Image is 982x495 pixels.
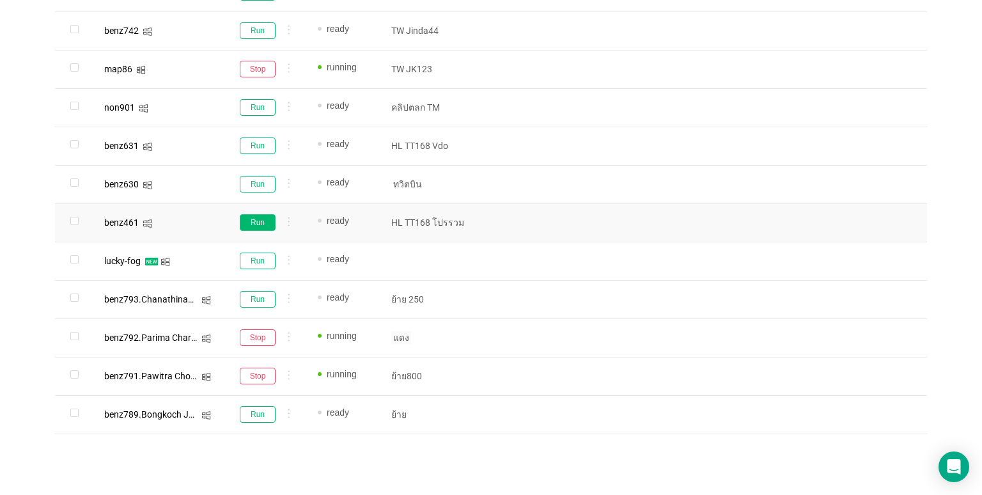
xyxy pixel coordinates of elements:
[327,62,357,72] span: running
[201,295,211,305] i: icon: windows
[391,63,485,75] p: TW JK123
[104,294,237,304] span: benz793.Chanathinad Natapiwat
[104,371,228,381] span: benz791.Pawitra Chotawanich
[104,333,216,343] span: benz792.Parima Chartpipak
[201,334,211,343] i: icon: windows
[391,139,485,152] p: HL TT168 Vdo
[327,292,349,302] span: ready
[201,372,211,382] i: icon: windows
[104,103,135,112] div: non901
[240,22,276,39] button: Run
[391,293,485,306] p: ย้าย 250
[136,65,146,75] i: icon: windows
[391,178,424,191] span: ทวิตบิน
[391,216,485,229] p: HL TT168 โปรรวม
[104,256,141,265] div: lucky-fog
[327,100,349,111] span: ready
[240,291,276,308] button: Run
[240,368,276,384] button: Stop
[240,406,276,423] button: Run
[143,142,152,152] i: icon: windows
[391,370,485,382] p: ย้าย800
[139,104,148,113] i: icon: windows
[327,216,349,226] span: ready
[104,180,139,189] div: benz630
[327,254,349,264] span: ready
[327,369,357,379] span: running
[160,257,170,267] i: icon: windows
[391,408,485,421] p: ย้าย
[327,139,349,149] span: ready
[201,411,211,420] i: icon: windows
[240,99,276,116] button: Run
[391,331,411,344] span: แดง
[939,452,969,482] div: Open Intercom Messenger
[104,409,230,420] span: benz789.Bongkoch Jantarasab
[240,253,276,269] button: Run
[391,101,485,114] p: คลิปตลก TM
[327,407,349,418] span: ready
[240,61,276,77] button: Stop
[104,26,139,35] div: benz742
[391,24,485,37] p: TW Jinda44
[240,137,276,154] button: Run
[143,27,152,36] i: icon: windows
[104,218,139,227] div: benz461
[240,176,276,192] button: Run
[327,177,349,187] span: ready
[240,329,276,346] button: Stop
[104,141,139,150] div: benz631
[143,180,152,190] i: icon: windows
[240,214,276,231] button: Run
[143,219,152,228] i: icon: windows
[104,65,132,74] div: map86
[327,24,349,34] span: ready
[327,331,357,341] span: running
